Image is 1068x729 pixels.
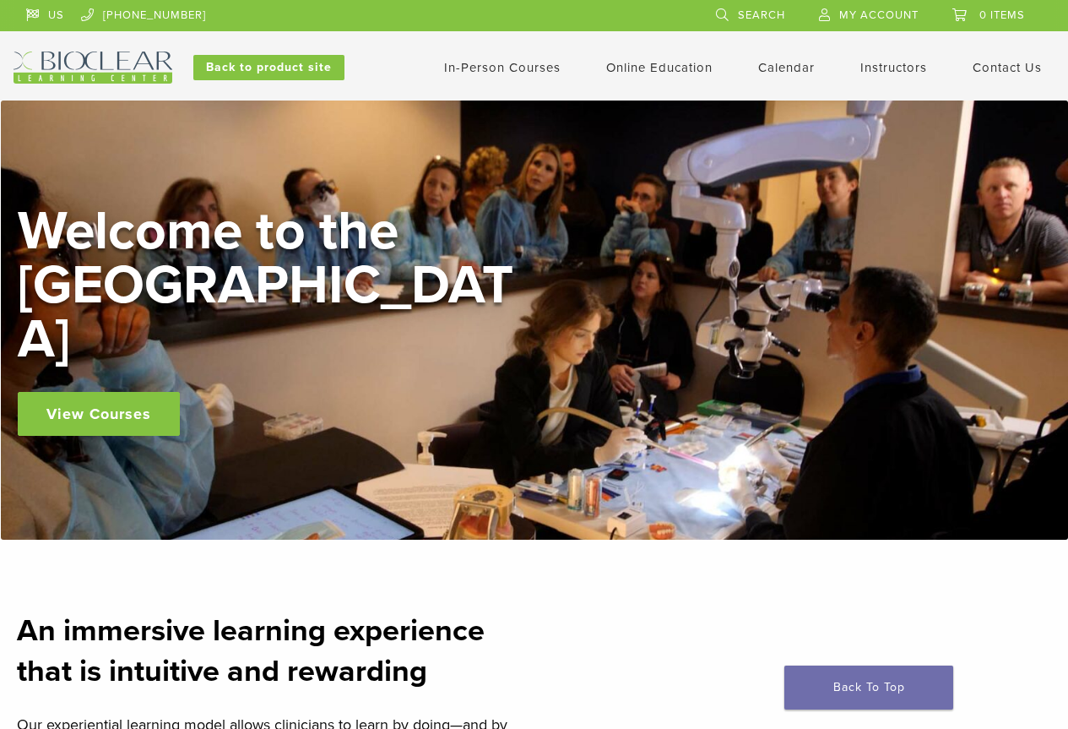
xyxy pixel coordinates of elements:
h2: Welcome to the [GEOGRAPHIC_DATA] [18,204,524,367]
strong: An immersive learning experience that is intuitive and rewarding [17,612,485,689]
a: Online Education [606,60,713,75]
a: Contact Us [973,60,1042,75]
span: Search [738,8,785,22]
a: Back To Top [784,666,953,710]
a: Calendar [758,60,815,75]
a: View Courses [18,392,180,436]
span: 0 items [979,8,1025,22]
a: In-Person Courses [444,60,561,75]
span: My Account [839,8,919,22]
a: Instructors [860,60,927,75]
img: Bioclear [14,52,172,84]
a: Back to product site [193,55,344,80]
